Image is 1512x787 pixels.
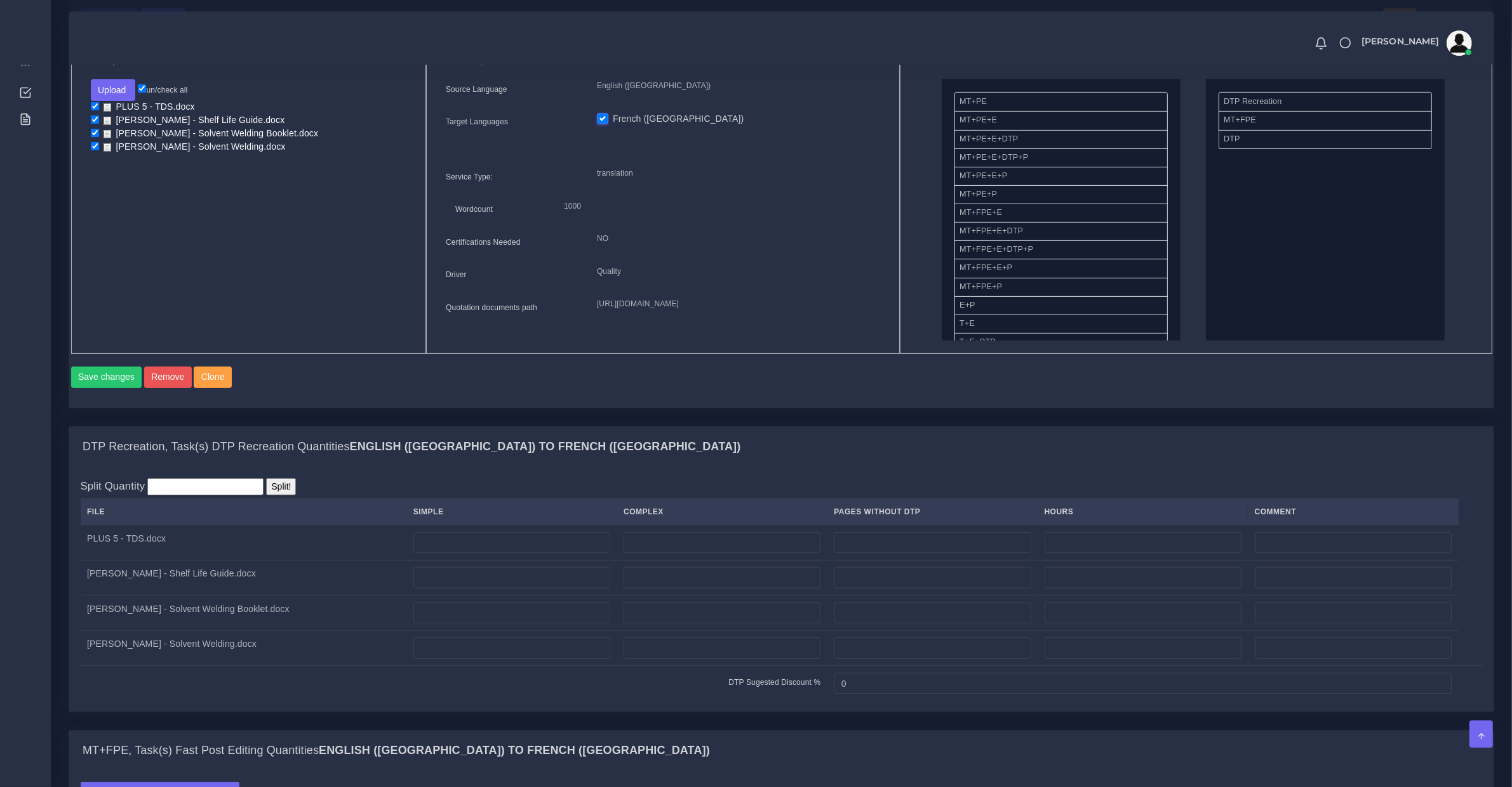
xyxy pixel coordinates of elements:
label: Wordcount [455,204,493,215]
a: Remove [144,367,194,388]
button: Clone [194,367,232,388]
button: Remove [144,367,192,388]
a: [PERSON_NAME] - Solvent Welding Booklet.docx [99,127,323,140]
label: French ([GEOGRAPHIC_DATA]) [613,112,744,126]
li: MT+FPE+E+DTP [954,222,1168,241]
p: [URL][DOMAIN_NAME] [597,297,880,311]
li: MT+FPE+P [954,278,1168,297]
th: File [81,499,407,525]
label: DTP Sugested Discount % [728,677,820,688]
button: Upload [91,79,136,101]
li: MT+FPE [1219,111,1432,130]
li: DTP Recreation [1219,92,1432,112]
img: avatar [1447,30,1472,56]
label: un/check all [138,84,187,96]
li: MT+PE+E+DTP+P [954,148,1168,167]
li: MT+PE+E+DTP [954,130,1168,149]
li: MT+FPE+E [954,204,1168,223]
a: Clone [194,367,234,388]
p: NO [597,232,880,245]
a: [PERSON_NAME]avatar [1355,30,1476,56]
a: [PERSON_NAME] - Solvent Welding.docx [99,141,290,153]
li: DTP [1219,130,1432,149]
th: Simple [406,499,617,525]
p: 1000 [564,200,871,213]
b: English ([GEOGRAPHIC_DATA]) TO French ([GEOGRAPHIC_DATA]) [350,440,741,453]
label: Split Quantity [81,478,145,494]
label: Source Language [446,84,507,95]
td: [PERSON_NAME] - Solvent Welding.docx [81,630,407,666]
p: Quality [597,265,880,278]
li: MT+FPE+E+DTP+P [954,240,1168,259]
label: Quotation documents path [446,302,537,313]
div: DTP Recreation, Task(s) DTP Recreation QuantitiesEnglish ([GEOGRAPHIC_DATA]) TO French ([GEOGRAPH... [69,467,1494,712]
input: Split! [266,478,296,495]
li: MT+PE+E [954,111,1168,130]
td: [PERSON_NAME] - Solvent Welding Booklet.docx [81,595,407,631]
a: PLUS 5 - TDS.docx [99,101,199,113]
label: Service Type: [446,171,493,183]
th: Comment [1248,499,1458,525]
a: [PERSON_NAME] - Shelf Life Guide.docx [99,114,290,126]
input: un/check all [138,84,146,93]
span: [PERSON_NAME] [1361,37,1440,46]
li: MT+PE+P [954,185,1168,204]
div: DTP Recreation, Task(s) DTP Recreation QuantitiesEnglish ([GEOGRAPHIC_DATA]) TO French ([GEOGRAPH... [69,427,1494,467]
td: [PERSON_NAME] - Shelf Life Guide.docx [81,560,407,595]
li: MT+PE [954,92,1168,112]
h4: MT+FPE, Task(s) Fast Post Editing Quantities [83,744,710,758]
div: MT+FPE, Task(s) Fast Post Editing QuantitiesEnglish ([GEOGRAPHIC_DATA]) TO French ([GEOGRAPHIC_DA... [69,731,1494,771]
th: Complex [617,499,827,525]
p: English ([GEOGRAPHIC_DATA]) [597,79,880,93]
li: MT+FPE+E+P [954,259,1168,278]
li: E+P [954,296,1168,315]
li: T+E+DTP [954,333,1168,352]
label: Driver [446,269,467,280]
button: Save changes [71,367,142,388]
p: translation [597,167,880,180]
b: English ([GEOGRAPHIC_DATA]) TO French ([GEOGRAPHIC_DATA]) [319,744,710,757]
label: Target Languages [446,116,508,127]
th: Hours [1038,499,1248,525]
label: Certifications Needed [446,237,521,248]
li: MT+PE+E+P [954,167,1168,186]
li: T+E [954,315,1168,334]
h4: DTP Recreation, Task(s) DTP Recreation Quantities [83,440,740,454]
td: PLUS 5 - TDS.docx [81,524,407,560]
th: Pages Without DTP [827,499,1038,525]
